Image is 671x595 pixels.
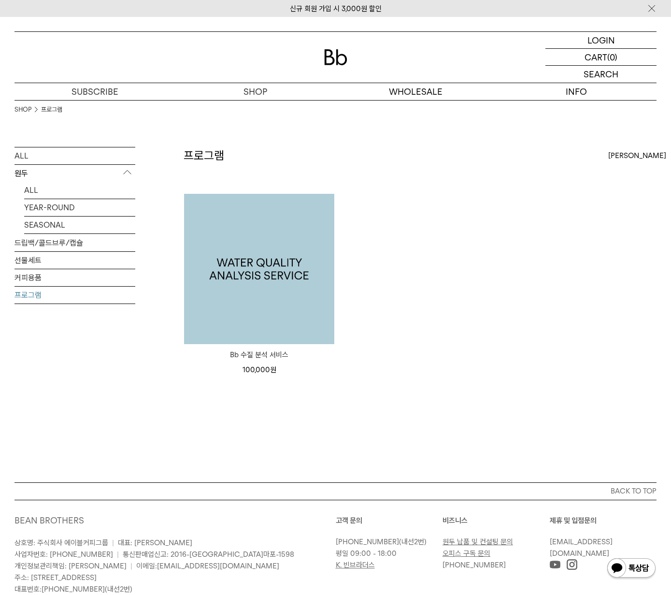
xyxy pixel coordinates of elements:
[324,49,347,65] img: 로고
[290,4,382,13] a: 신규 회원 가입 시 3,000원 할인
[14,550,113,559] span: 사업자번호: [PHONE_NUMBER]
[608,150,666,161] span: [PERSON_NAME]
[585,49,607,65] p: CART
[14,147,135,164] a: ALL
[336,561,375,569] a: K. 빈브라더스
[607,49,617,65] p: (0)
[606,557,657,580] img: 카카오톡 채널 1:1 채팅 버튼
[123,550,294,559] span: 통신판매업신고: 2016-[GEOGRAPHIC_DATA]마포-1598
[118,538,192,547] span: 대표: [PERSON_NAME]
[14,165,135,182] p: 원두
[184,194,334,344] img: 1000000417_add2_021.jpg
[443,561,506,569] a: [PHONE_NUMBER]
[24,182,135,199] a: ALL
[14,515,84,525] a: BEAN BROTHERS
[587,32,615,48] p: LOGIN
[336,515,443,526] p: 고객 문의
[496,83,657,100] p: INFO
[270,365,276,374] span: 원
[175,83,335,100] a: SHOP
[136,562,279,570] span: 이메일:
[42,585,105,594] a: [PHONE_NUMBER]
[14,287,135,304] a: 프로그램
[14,105,31,115] a: SHOP
[14,538,108,547] span: 상호명: 주식회사 에이블커피그룹
[14,562,127,570] span: 개인정보관리책임: [PERSON_NAME]
[14,83,175,100] a: SUBSCRIBE
[336,536,438,548] p: (내선2번)
[584,66,618,83] p: SEARCH
[243,365,276,374] span: 100,000
[336,548,438,559] p: 평일 09:00 - 18:00
[14,482,657,500] button: BACK TO TOP
[130,562,132,570] span: |
[14,269,135,286] a: 커피용품
[336,83,496,100] p: WHOLESALE
[184,349,334,361] a: Bb 수질 분석 서비스
[550,515,657,526] p: 제휴 및 입점문의
[41,105,62,115] a: 프로그램
[550,537,613,558] a: [EMAIL_ADDRESS][DOMAIN_NAME]
[184,194,334,344] a: Bb 수질 분석 서비스
[443,515,550,526] p: 비즈니스
[24,199,135,216] a: YEAR-ROUND
[545,32,657,49] a: LOGIN
[443,537,513,546] a: 원두 납품 및 컨설팅 문의
[157,562,279,570] a: [EMAIL_ADDRESS][DOMAIN_NAME]
[14,252,135,269] a: 선물세트
[24,217,135,233] a: SEASONAL
[443,549,490,558] a: 오피스 구독 문의
[14,234,135,251] a: 드립백/콜드브루/캡슐
[117,550,119,559] span: |
[14,585,132,594] span: 대표번호: (내선2번)
[112,538,114,547] span: |
[14,573,97,582] span: 주소: [STREET_ADDRESS]
[184,147,224,164] h2: 프로그램
[336,537,399,546] a: [PHONE_NUMBER]
[545,49,657,66] a: CART (0)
